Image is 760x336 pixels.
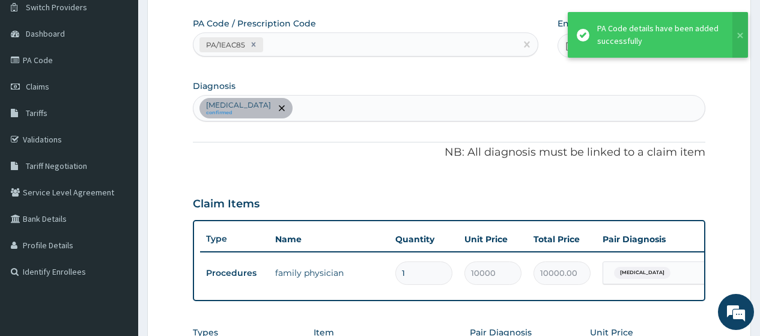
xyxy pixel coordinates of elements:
span: We're online! [70,95,166,216]
span: Dashboard [26,28,65,39]
th: Pair Diagnosis [597,227,729,251]
textarea: Type your message and hit 'Enter' [6,215,229,257]
span: Switch Providers [26,2,87,13]
span: remove selection option [276,103,287,114]
th: Type [200,228,269,250]
span: Tariff Negotiation [26,160,87,171]
div: PA Code details have been added successfully [597,22,721,47]
div: Minimize live chat window [197,6,226,35]
span: [DATE] [565,40,594,52]
label: PA Code / Prescription Code [193,17,316,29]
small: confirmed [206,110,271,116]
th: Unit Price [458,227,527,251]
label: Diagnosis [193,80,236,92]
th: Name [269,227,389,251]
th: Total Price [527,227,597,251]
td: family physician [269,261,389,285]
div: PA/1EAC85 [202,38,247,52]
div: Chat with us now [62,67,202,83]
span: Tariffs [26,108,47,118]
span: [MEDICAL_DATA] [614,267,670,279]
h3: Claim Items [193,198,260,211]
label: Encounter Date [558,17,627,29]
img: d_794563401_company_1708531726252_794563401 [22,60,49,90]
p: [MEDICAL_DATA] [206,100,271,110]
span: Claims [26,81,49,92]
p: NB: All diagnosis must be linked to a claim item [193,145,705,160]
td: Procedures [200,262,269,284]
th: Quantity [389,227,458,251]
